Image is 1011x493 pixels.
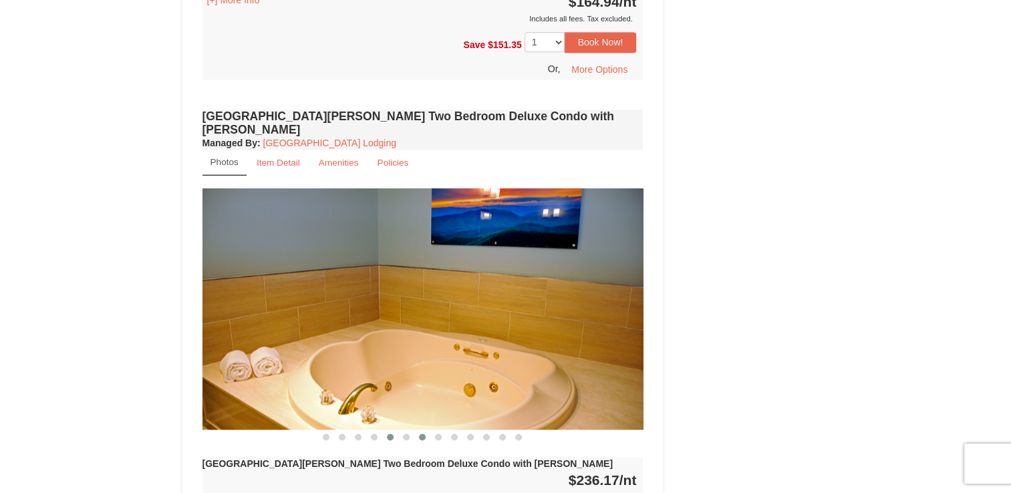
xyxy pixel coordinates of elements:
[463,39,485,50] span: Save
[619,472,637,488] span: /nt
[548,63,561,73] span: Or,
[263,138,396,148] a: [GEOGRAPHIC_DATA] Lodging
[569,472,637,488] strong: $236.17
[248,150,309,176] a: Item Detail
[202,458,613,469] strong: [GEOGRAPHIC_DATA][PERSON_NAME] Two Bedroom Deluxe Condo with [PERSON_NAME]
[202,12,637,25] div: Includes all fees. Tax excluded.
[563,59,636,79] button: More Options
[210,157,239,167] small: Photos
[202,138,261,148] strong: :
[377,158,408,168] small: Policies
[257,158,300,168] small: Item Detail
[310,150,368,176] a: Amenities
[565,32,637,52] button: Book Now!
[319,158,359,168] small: Amenities
[202,150,247,176] a: Photos
[202,138,257,148] span: Managed By
[488,39,522,50] span: $151.35
[368,150,417,176] a: Policies
[202,188,643,430] img: 18876286-141-f6446684.jpg
[202,110,643,136] h4: [GEOGRAPHIC_DATA][PERSON_NAME] Two Bedroom Deluxe Condo with [PERSON_NAME]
